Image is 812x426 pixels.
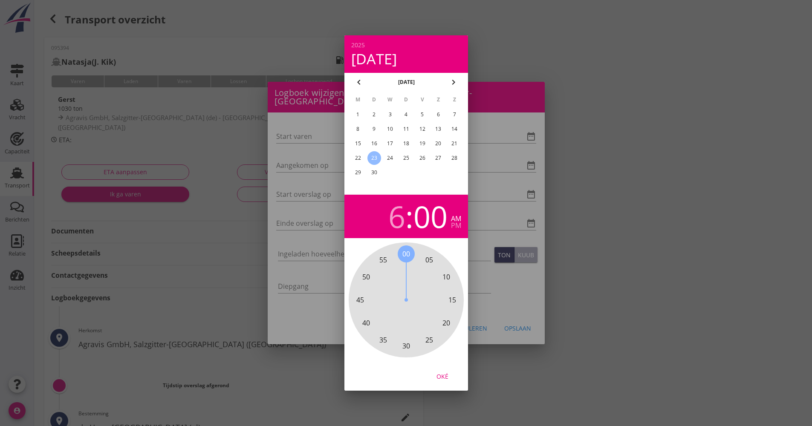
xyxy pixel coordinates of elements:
[399,137,413,150] button: 18
[379,255,387,265] span: 55
[383,108,397,121] button: 3
[351,52,461,66] div: [DATE]
[399,108,413,121] button: 4
[351,137,364,150] button: 15
[382,92,398,107] th: W
[414,92,430,107] th: V
[448,151,461,165] button: 28
[448,108,461,121] button: 7
[354,77,364,87] i: chevron_left
[448,137,461,150] button: 21
[351,151,364,165] button: 22
[388,201,405,231] div: 6
[395,76,417,89] button: [DATE]
[415,151,429,165] button: 26
[448,122,461,136] button: 14
[383,122,397,136] button: 10
[383,137,397,150] button: 17
[351,166,364,179] button: 29
[367,122,381,136] button: 9
[448,295,456,305] span: 15
[451,222,461,229] div: pm
[431,151,445,165] button: 27
[351,42,461,48] div: 2025
[442,318,450,328] span: 20
[447,92,462,107] th: Z
[415,108,429,121] button: 5
[405,201,413,231] span: :
[402,341,410,351] span: 30
[402,249,410,259] span: 00
[350,92,366,107] th: M
[399,151,413,165] button: 25
[351,108,364,121] button: 1
[431,372,454,381] div: Oké
[451,215,461,222] div: am
[399,92,414,107] th: D
[356,295,364,305] span: 45
[362,318,370,328] span: 40
[431,92,446,107] th: Z
[431,122,445,136] button: 13
[415,137,429,150] button: 19
[448,77,459,87] i: chevron_right
[425,255,433,265] span: 05
[362,272,370,282] span: 50
[399,122,413,136] button: 11
[367,166,381,179] button: 30
[366,92,381,107] th: D
[425,335,433,345] span: 25
[424,368,461,384] button: Oké
[442,272,450,282] span: 10
[413,201,448,231] div: 00
[431,108,445,121] button: 6
[379,335,387,345] span: 35
[367,137,381,150] button: 16
[415,122,429,136] button: 12
[431,137,445,150] button: 20
[383,151,397,165] button: 24
[351,122,364,136] button: 8
[367,108,381,121] button: 2
[367,151,381,165] button: 23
